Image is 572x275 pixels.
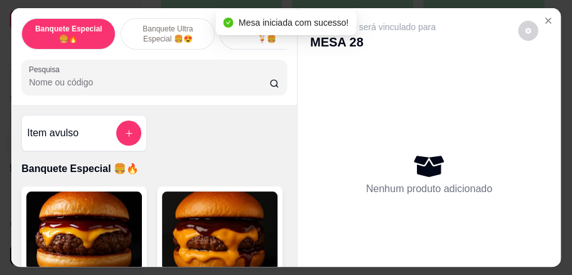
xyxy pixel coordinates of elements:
[32,24,105,44] p: Banquete Especial 🍔🔥
[116,121,141,146] button: add-separate-item
[239,18,348,28] span: Mesa iniciada com sucesso!
[310,33,436,51] p: MESA 28
[27,126,78,141] h4: Item avulso
[224,18,234,28] span: check-circle
[366,181,492,197] p: Nenhum produto adicionado
[29,76,269,89] input: Pesquisa
[26,191,142,270] img: product-image
[21,161,287,176] p: Banquete Especial 🍔🔥
[131,24,204,44] p: Banquete Ultra Especial 🍔😍
[29,64,64,75] label: Pesquisa
[538,11,558,31] button: Close
[310,21,436,33] p: Este pedido será vinculado para
[518,21,538,41] button: decrease-product-quantity
[162,191,278,270] img: product-image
